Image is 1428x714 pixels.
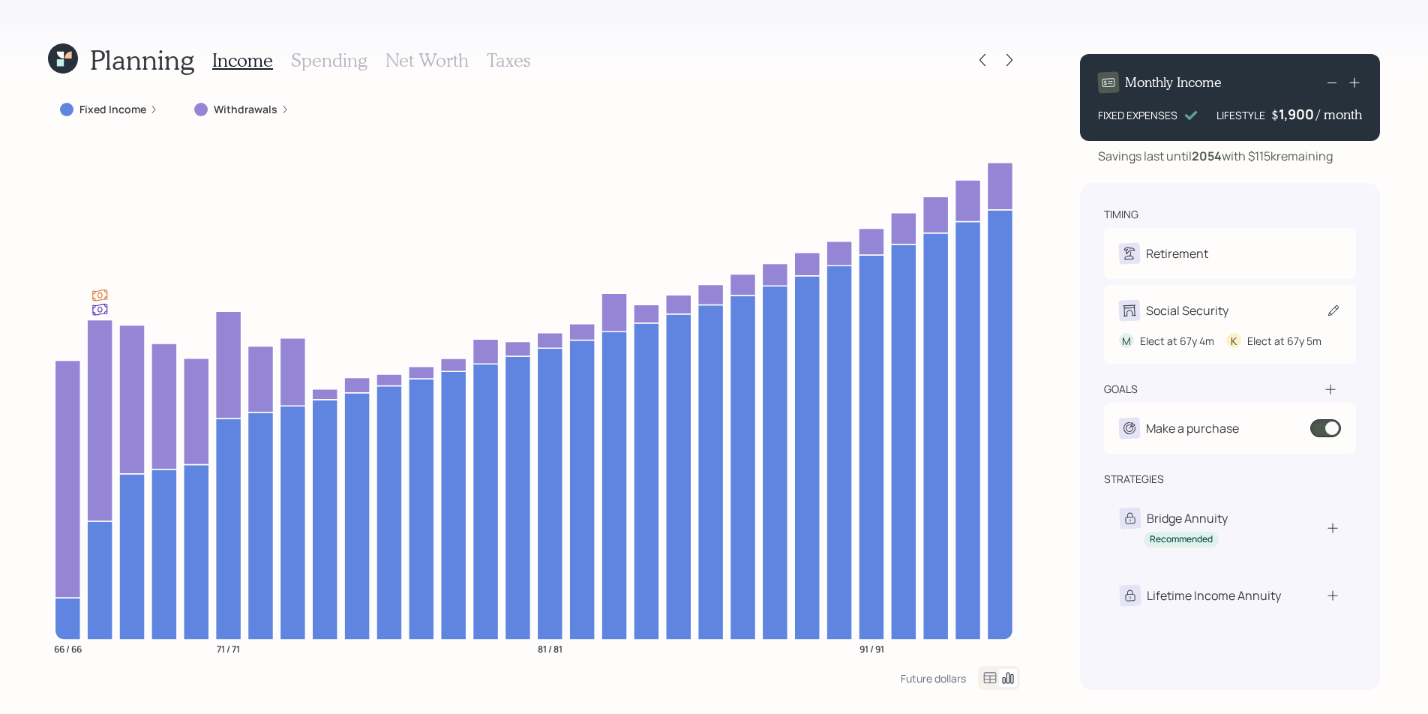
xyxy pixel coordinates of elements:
div: K [1226,333,1241,349]
div: Elect at 67y 4m [1140,333,1214,349]
tspan: 71 / 71 [217,642,240,655]
div: FIXED EXPENSES [1098,107,1177,123]
h4: Monthly Income [1125,74,1222,91]
b: 2054 [1192,148,1222,164]
h3: Net Worth [385,49,469,71]
label: Withdrawals [214,102,277,117]
div: Savings last until with $115k remaining [1098,147,1333,165]
tspan: 81 / 81 [538,642,562,655]
div: LIFESTYLE [1216,107,1265,123]
div: Bridge Annuity [1147,509,1228,527]
div: Retirement [1146,244,1208,262]
tspan: 91 / 91 [859,642,884,655]
div: M [1119,333,1134,349]
div: timing [1104,207,1138,222]
h4: $ [1271,106,1279,123]
div: 1,900 [1279,105,1316,123]
h3: Taxes [487,49,530,71]
div: Future dollars [901,671,966,685]
h3: Income [212,49,273,71]
h3: Spending [291,49,367,71]
h4: / month [1316,106,1362,123]
div: Lifetime Income Annuity [1147,586,1281,604]
div: Recommended [1150,533,1213,546]
h1: Planning [90,43,194,76]
div: strategies [1104,472,1164,487]
label: Fixed Income [79,102,146,117]
div: Make a purchase [1146,419,1239,437]
tspan: 66 / 66 [54,642,82,655]
div: Elect at 67y 5m [1247,333,1321,349]
div: goals [1104,382,1138,397]
div: Social Security [1146,301,1228,319]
